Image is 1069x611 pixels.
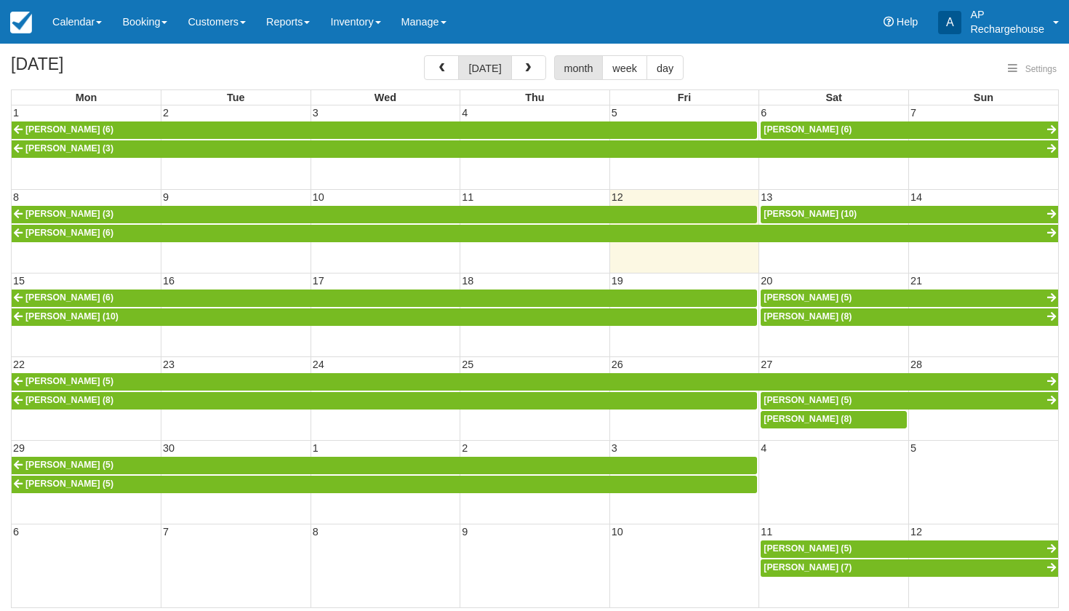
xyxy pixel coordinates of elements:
span: 9 [161,191,170,203]
a: [PERSON_NAME] (5) [12,373,1058,391]
span: 9 [460,526,469,538]
span: 23 [161,359,176,370]
img: checkfront-main-nav-mini-logo.png [10,12,32,33]
span: [PERSON_NAME] (10) [764,209,857,219]
span: 1 [12,107,20,119]
span: [PERSON_NAME] (10) [25,311,119,322]
span: 17 [311,275,326,287]
span: [PERSON_NAME] (6) [764,124,852,135]
span: [PERSON_NAME] (6) [25,124,113,135]
span: 7 [909,107,918,119]
span: Wed [375,92,396,103]
span: 27 [759,359,774,370]
button: month [554,55,604,80]
span: 4 [759,442,768,454]
a: [PERSON_NAME] (5) [761,392,1058,410]
span: 10 [311,191,326,203]
span: [PERSON_NAME] (3) [25,209,113,219]
a: [PERSON_NAME] (6) [12,121,757,139]
span: [PERSON_NAME] (3) [25,143,113,153]
span: 22 [12,359,26,370]
a: [PERSON_NAME] (6) [12,225,1058,242]
i: Help [884,17,894,27]
span: 5 [909,442,918,454]
span: 16 [161,275,176,287]
a: [PERSON_NAME] (10) [761,206,1058,223]
span: [PERSON_NAME] (7) [764,562,852,572]
span: [PERSON_NAME] (5) [25,376,113,386]
span: 12 [909,526,924,538]
span: 30 [161,442,176,454]
span: [PERSON_NAME] (5) [25,460,113,470]
span: 18 [460,275,475,287]
span: 6 [12,526,20,538]
span: [PERSON_NAME] (5) [764,543,852,554]
span: [PERSON_NAME] (5) [25,479,113,489]
span: 11 [759,526,774,538]
div: A [938,11,961,34]
span: 13 [759,191,774,203]
span: Fri [678,92,691,103]
a: [PERSON_NAME] (5) [12,476,757,493]
span: 3 [311,107,320,119]
span: 12 [610,191,625,203]
a: [PERSON_NAME] (8) [761,411,907,428]
button: Settings [999,59,1065,80]
span: 15 [12,275,26,287]
span: Thu [525,92,544,103]
span: Settings [1025,64,1057,74]
a: [PERSON_NAME] (8) [12,392,757,410]
a: [PERSON_NAME] (8) [761,308,1058,326]
a: [PERSON_NAME] (5) [12,457,757,474]
p: AP [970,7,1044,22]
span: 2 [161,107,170,119]
p: Rechargehouse [970,22,1044,36]
span: 8 [311,526,320,538]
span: [PERSON_NAME] (6) [25,292,113,303]
span: [PERSON_NAME] (6) [25,228,113,238]
span: 19 [610,275,625,287]
span: 25 [460,359,475,370]
span: 6 [759,107,768,119]
span: [PERSON_NAME] (5) [764,395,852,405]
h2: [DATE] [11,55,195,82]
span: Tue [227,92,245,103]
span: 21 [909,275,924,287]
span: [PERSON_NAME] (5) [764,292,852,303]
span: Mon [76,92,97,103]
span: 3 [610,442,619,454]
span: [PERSON_NAME] (8) [764,414,852,424]
span: 14 [909,191,924,203]
a: [PERSON_NAME] (3) [12,206,757,223]
span: 28 [909,359,924,370]
span: 24 [311,359,326,370]
a: [PERSON_NAME] (3) [12,140,1058,158]
a: [PERSON_NAME] (5) [761,289,1058,307]
span: 20 [759,275,774,287]
a: [PERSON_NAME] (5) [761,540,1058,558]
span: Help [897,16,918,28]
a: [PERSON_NAME] (10) [12,308,757,326]
span: 11 [460,191,475,203]
span: 7 [161,526,170,538]
button: week [602,55,647,80]
button: day [646,55,684,80]
a: [PERSON_NAME] (6) [761,121,1058,139]
button: [DATE] [458,55,511,80]
span: 8 [12,191,20,203]
span: [PERSON_NAME] (8) [25,395,113,405]
span: [PERSON_NAME] (8) [764,311,852,322]
span: 29 [12,442,26,454]
span: Sat [825,92,841,103]
span: 26 [610,359,625,370]
a: [PERSON_NAME] (7) [761,559,1058,577]
span: 4 [460,107,469,119]
span: 2 [460,442,469,454]
span: 10 [610,526,625,538]
span: Sun [974,92,993,103]
span: 5 [610,107,619,119]
a: [PERSON_NAME] (6) [12,289,757,307]
span: 1 [311,442,320,454]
